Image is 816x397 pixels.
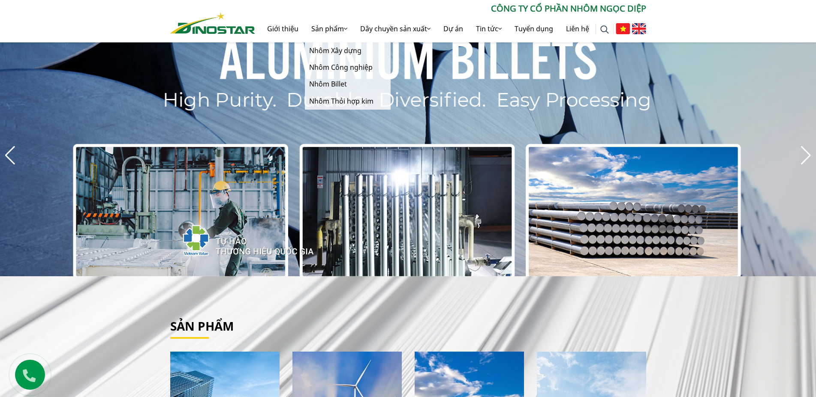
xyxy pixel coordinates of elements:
[261,15,305,42] a: Giới thiệu
[170,318,234,334] a: Sản phẩm
[305,42,391,59] a: Nhôm Xây dựng
[508,15,560,42] a: Tuyển dụng
[305,59,391,76] a: Nhôm Công nghiệp
[616,23,630,34] img: Tiếng Việt
[305,93,391,110] a: Nhôm Thỏi hợp kim
[560,15,596,42] a: Liên hệ
[800,146,812,165] div: Next slide
[470,15,508,42] a: Tin tức
[632,23,646,34] img: English
[437,15,470,42] a: Dự án
[305,15,354,42] a: Sản phẩm
[170,12,255,34] img: Nhôm Dinostar
[4,146,16,165] div: Previous slide
[157,209,315,268] img: thqg
[354,15,437,42] a: Dây chuyền sản xuất
[255,2,646,15] p: CÔNG TY CỔ PHẦN NHÔM NGỌC DIỆP
[170,11,255,33] a: Nhôm Dinostar
[305,76,391,93] a: Nhôm Billet
[600,25,609,34] img: search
